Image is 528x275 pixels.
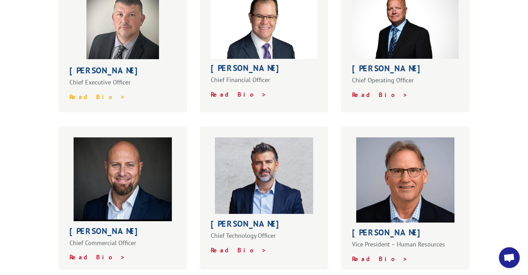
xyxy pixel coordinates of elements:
h1: [PERSON_NAME] [352,228,459,240]
a: Read Bio > [211,246,267,254]
p: Chief Commercial Officer [69,239,176,253]
a: Read Bio > [211,90,267,98]
h1: [PERSON_NAME] [211,64,318,76]
h1: [PERSON_NAME] [211,220,318,232]
strong: [PERSON_NAME] [352,63,426,74]
h1: [PERSON_NAME] [69,227,176,239]
a: Read Bio > [352,255,408,263]
p: Chief Operating Officer [352,76,459,91]
p: Vice President – Human Resources [352,240,459,255]
img: kevin-holland-headshot-web [356,137,454,223]
a: Read Bio > [69,93,125,101]
p: Chief Executive Officer [69,78,176,93]
a: Open chat [499,247,520,268]
a: Read Bio > [352,91,408,99]
h1: [PERSON_NAME] [69,66,176,78]
img: dm-profile-website [215,137,313,214]
p: Chief Technology Officer [211,232,318,246]
img: placeholder-person [74,137,172,221]
a: Read Bio > [69,253,125,261]
p: Chief Financial Officer [211,76,318,90]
